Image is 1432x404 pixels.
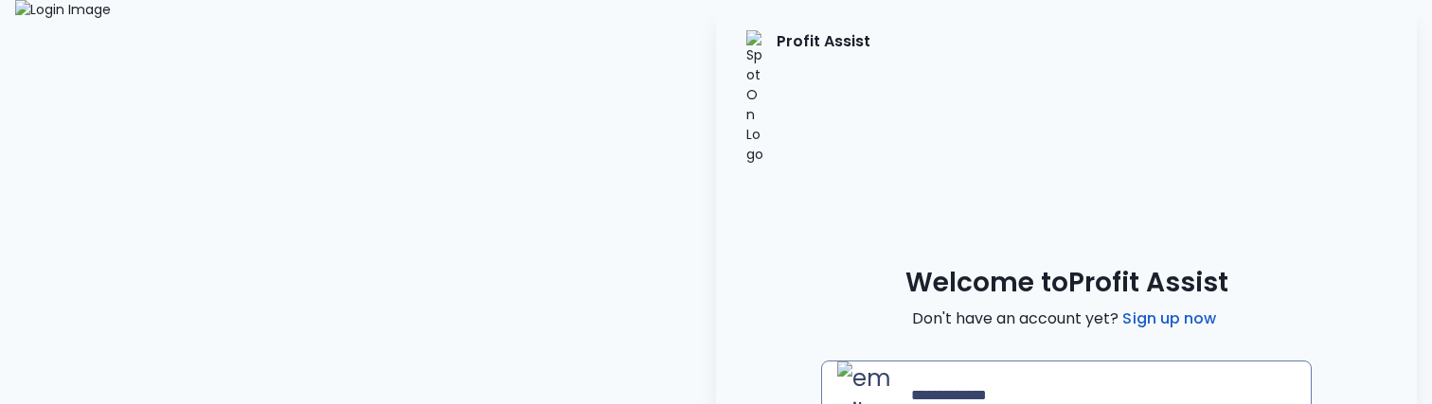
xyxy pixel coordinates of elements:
span: Don't have an account yet? [912,307,1220,330]
a: Sign up now [1119,307,1220,330]
span: Welcome to Profit Assist [905,266,1228,300]
img: SpotOn Logo [746,30,765,165]
p: Profit Assist [777,30,870,165]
